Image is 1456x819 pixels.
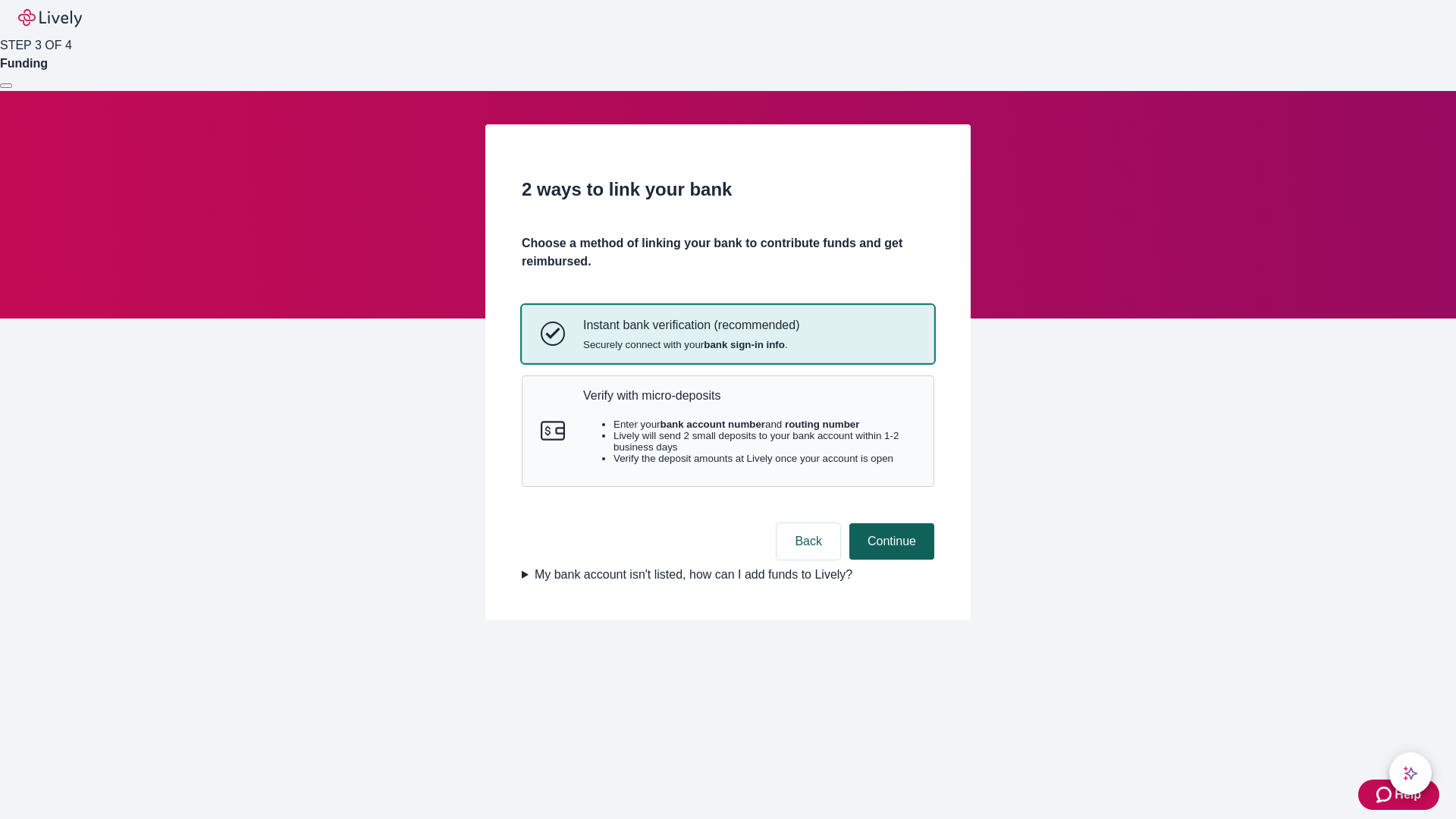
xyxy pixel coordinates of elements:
button: Zendesk support iconHelp [1358,780,1439,810]
p: Verify with micro-deposits [583,388,915,403]
strong: bank sign-in info [704,339,785,350]
button: Micro-depositsVerify with micro-depositsEnter yourbank account numberand routing numberLively wil... [522,376,934,487]
svg: Zendesk support icon [1376,786,1395,804]
svg: Lively AI Assistant [1403,766,1418,781]
li: Verify the deposit amounts at Lively once your account is open [613,453,915,464]
button: Continue [849,523,934,560]
img: Lively [18,9,82,27]
h2: 2 ways to link your bank [522,176,934,203]
button: Instant bank verificationInstant bank verification (recommended)Securely connect with yourbank si... [522,306,934,362]
span: Securely connect with your . [583,339,799,350]
svg: Instant bank verification [541,322,565,346]
svg: Micro-deposits [541,419,565,443]
li: Enter your and [613,419,915,430]
h4: Choose a method of linking your bank to contribute funds and get reimbursed. [522,234,934,271]
button: Back [777,523,840,560]
strong: routing number [785,419,859,430]
button: chat [1389,752,1432,795]
p: Instant bank verification (recommended) [583,318,799,332]
summary: My bank account isn't listed, how can I add funds to Lively? [522,566,934,584]
span: Help [1395,786,1421,804]
strong: bank account number [661,419,766,430]
li: Lively will send 2 small deposits to your bank account within 1-2 business days [613,430,915,453]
